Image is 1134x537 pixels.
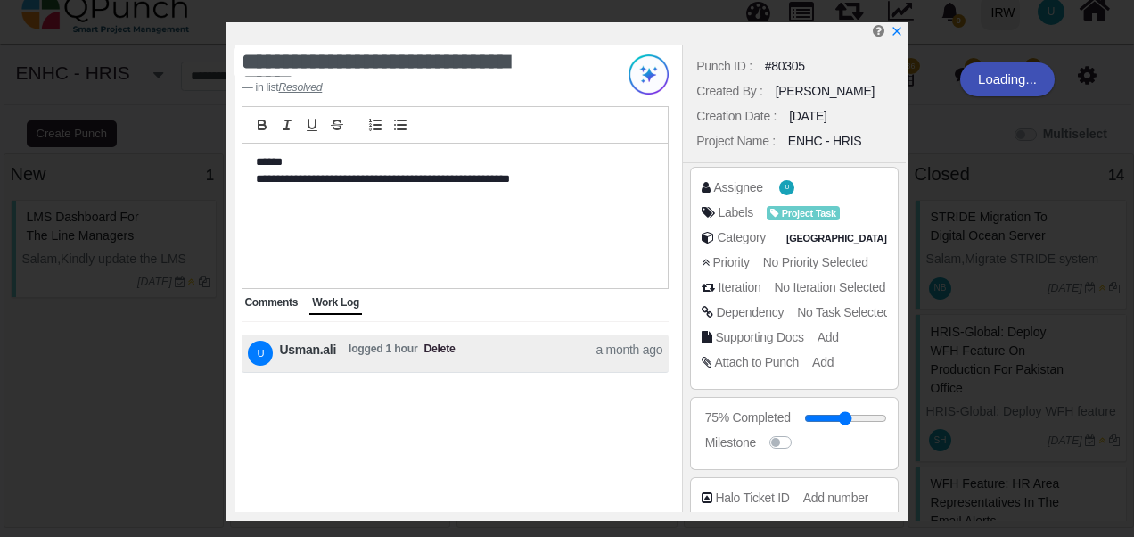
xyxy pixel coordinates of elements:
div: Project Name : [696,132,776,151]
div: Creation Date : [696,107,777,126]
div: Milestone [705,434,756,452]
span: Work Log [312,296,359,309]
div: Created By : [696,82,762,101]
span: No Task Selected [797,305,890,319]
div: Priority [712,253,749,272]
span: No Iteration Selected [775,280,886,294]
span: U [785,185,789,191]
span: Add [812,355,834,369]
div: ENHC - HRIS [788,132,861,151]
span: Project Task [767,206,840,221]
svg: x [891,25,903,37]
div: Iteration [718,278,760,297]
span: U [258,349,265,359]
div: Attach to Punch [714,353,799,372]
a: x [891,24,903,38]
div: Supporting Docs [715,328,803,347]
div: Halo Ticket ID [715,489,789,508]
span: Delete [423,341,455,366]
div: Labels [718,203,753,222]
span: a month ago [596,341,662,366]
div: 75% Completed [705,409,791,427]
span: Add number [803,491,868,505]
div: [PERSON_NAME] [776,82,875,101]
span: logged 1 hour [349,341,417,366]
div: Dependency [716,303,784,322]
div: #80305 [765,57,805,76]
div: Punch ID : [696,57,752,76]
span: Usman.ali [279,341,336,366]
span: No Priority Selected [763,255,868,269]
u: Resolved [278,81,322,94]
span: Usman.ali [779,180,794,195]
div: Loading... [960,62,1055,96]
span: Comments [244,296,298,309]
div: Assignee [713,178,762,197]
span: Add [818,330,839,344]
img: Try writing with AI [629,54,669,95]
footer: in list [242,79,593,95]
span: <div><span class="badge badge-secondary" style="background-color: #68CCCA"> <i class="fa fa-tag p... [767,203,840,222]
span: Pakistan [783,231,892,246]
cite: Source Title [278,81,322,94]
div: [DATE] [789,107,826,126]
div: Category [717,228,766,247]
i: Edit Punch [873,24,884,37]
